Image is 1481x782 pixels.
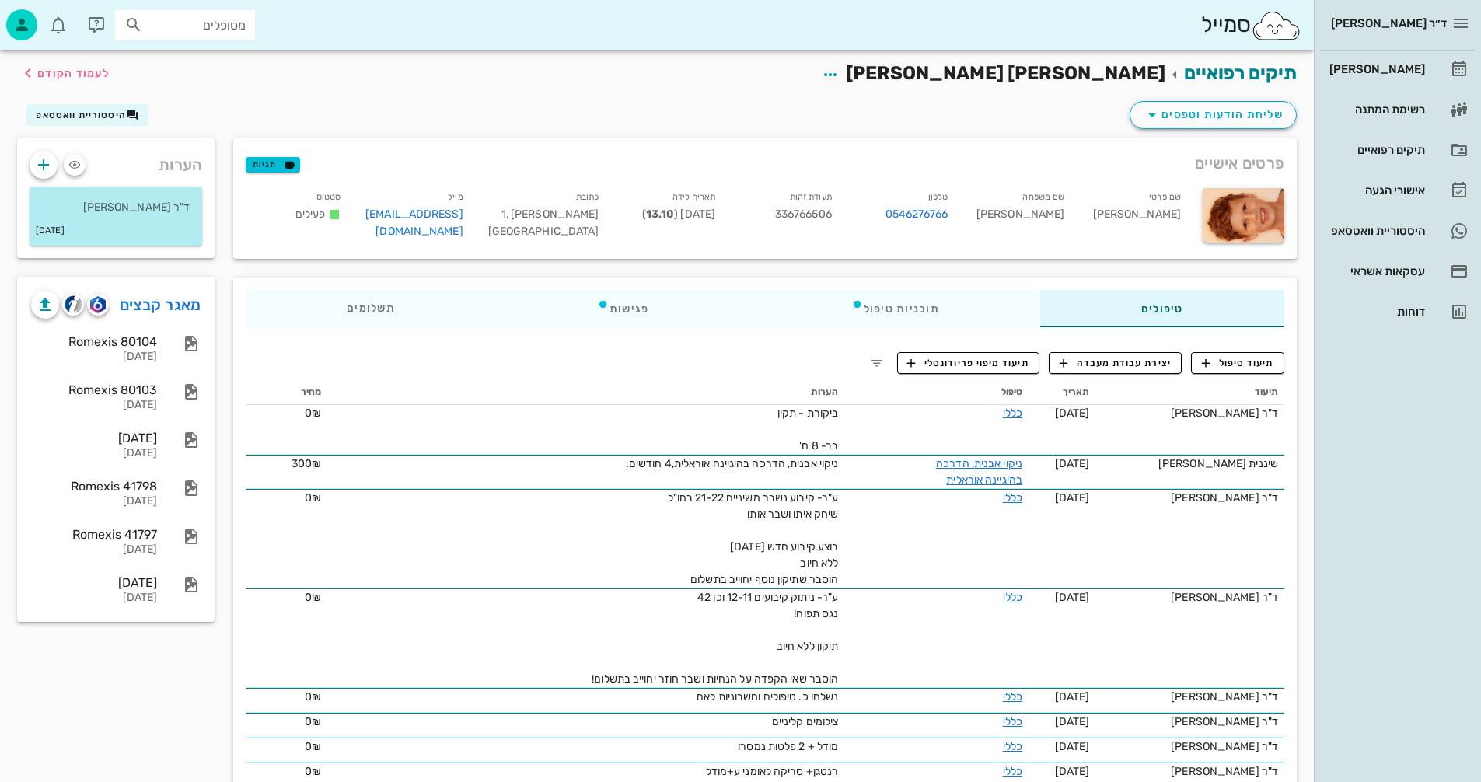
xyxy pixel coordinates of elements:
[1102,589,1278,606] div: ד"ר [PERSON_NAME]
[1102,763,1278,780] div: ד"ר [PERSON_NAME]
[1102,405,1278,421] div: ד"ר [PERSON_NAME]
[26,104,148,126] button: היסטוריית וואטסאפ
[305,491,321,504] span: 0₪
[31,431,157,445] div: [DATE]
[36,110,126,120] span: היסטוריית וואטסאפ
[496,290,750,327] div: פגישות
[305,591,321,604] span: 0₪
[1331,16,1447,30] span: ד״ר [PERSON_NAME]
[347,303,395,314] span: תשלומים
[668,491,839,586] span: ע"ר- קיבוע נשבר משיניים 21-22 בחו"ל שיחק איתו ושבר אותו בוצע קיבוע חדש [DATE] ללא חיוב הוסבר שתיק...
[576,192,599,202] small: כתובת
[1320,131,1475,169] a: תיקים רפואיים
[305,740,321,753] span: 0₪
[1326,184,1425,197] div: אישורי הגעה
[295,208,326,221] span: פעילים
[1251,10,1301,41] img: SmileCloud logo
[1003,407,1022,420] a: כללי
[19,59,110,87] button: לעמוד הקודם
[1326,103,1425,116] div: רשימת המתנה
[672,192,715,202] small: תאריך לידה
[292,457,321,470] span: 300₪
[1095,380,1284,405] th: תיעוד
[777,407,838,452] span: ביקורת - תקין בב- 8 ח'
[65,295,82,313] img: cliniview logo
[1055,591,1090,604] span: [DATE]
[1326,265,1425,278] div: עסקאות אשראי
[36,222,65,239] small: [DATE]
[501,208,599,221] span: [PERSON_NAME] 1
[246,157,300,173] button: תגיות
[1055,765,1090,778] span: [DATE]
[790,192,832,202] small: תעודת זהות
[1320,293,1475,330] a: דוחות
[1003,740,1022,753] a: כללי
[120,292,201,317] a: מאגר קבצים
[31,592,157,605] div: [DATE]
[1320,51,1475,88] a: [PERSON_NAME]
[1055,407,1090,420] span: [DATE]
[1040,290,1284,327] div: טיפולים
[31,543,157,557] div: [DATE]
[1003,715,1022,728] a: כללי
[1320,91,1475,128] a: רשימת המתנה
[1029,380,1095,405] th: תאריך
[31,351,157,364] div: [DATE]
[1055,491,1090,504] span: [DATE]
[642,208,715,221] span: [DATE] ( )
[17,138,215,183] div: הערות
[1102,714,1278,730] div: ד"ר [PERSON_NAME]
[1102,689,1278,705] div: ד"ר [PERSON_NAME]
[1055,715,1090,728] span: [DATE]
[1060,356,1172,370] span: יצירת עבודת מעבדה
[305,690,321,703] span: 0₪
[1049,352,1182,374] button: יצירת עבודת מעבדה
[1130,101,1297,129] button: שליחת הודעות וטפסים
[738,740,838,753] span: מודל + 2 פלטות נמסרו
[1326,225,1425,237] div: היסטוריית וואטסאפ
[936,457,1022,487] a: ניקוי אבנית, הדרכה בהיגיינה אוראלית
[31,479,157,494] div: Romexis 41798
[772,715,839,728] span: צילומים קליניים
[316,192,341,202] small: סטטוס
[1102,490,1278,506] div: ד"ר [PERSON_NAME]
[1055,457,1090,470] span: [DATE]
[1003,690,1022,703] a: כללי
[1326,305,1425,318] div: דוחות
[697,690,838,703] span: נשלחו כ. טיפולים וחשבוניות לאם
[246,380,327,405] th: מחיר
[846,62,1165,84] span: [PERSON_NAME] [PERSON_NAME]
[1149,192,1181,202] small: שם פרטי
[1184,62,1297,84] a: תיקים רפואיים
[1326,144,1425,156] div: תיקים רפואיים
[1003,491,1022,504] a: כללי
[506,208,508,221] span: ,
[448,192,463,202] small: מייל
[928,192,948,202] small: טלפון
[1102,456,1278,472] div: שיננית [PERSON_NAME]
[1191,352,1284,374] button: תיעוד טיפול
[1202,356,1274,370] span: תיעוד טיפול
[961,185,1078,250] div: [PERSON_NAME]
[897,352,1040,374] button: תיעוד מיפוי פריודונטלי
[1143,106,1284,124] span: שליחת הודעות וטפסים
[1320,253,1475,290] a: עסקאות אשראי
[305,407,321,420] span: 0₪
[1320,212,1475,250] a: היסטוריית וואטסאפ
[626,457,839,470] span: ניקוי אבנית, הדרכה בהיגיינה אוראלית,4 חודשים.
[1022,192,1064,202] small: שם משפחה
[328,380,845,405] th: הערות
[87,294,109,316] button: romexis logo
[775,208,832,221] span: 336766506
[592,591,838,686] span: ע"ר- ניתוק קיבועים 12-11 וכן 42 נגס תפוח! תיקון ללא חיוב הוסבר שאי הקפדה על הנחיות ושבר חוזר יחוי...
[1077,185,1193,250] div: [PERSON_NAME]
[1201,9,1301,42] div: סמייל
[885,206,948,223] a: 0546276766
[1326,63,1425,75] div: [PERSON_NAME]
[646,208,675,221] strong: 13.10
[31,575,157,590] div: [DATE]
[1003,591,1022,604] a: כללי
[31,495,157,508] div: [DATE]
[253,158,293,172] span: תגיות
[42,199,190,216] p: ד"ר [PERSON_NAME]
